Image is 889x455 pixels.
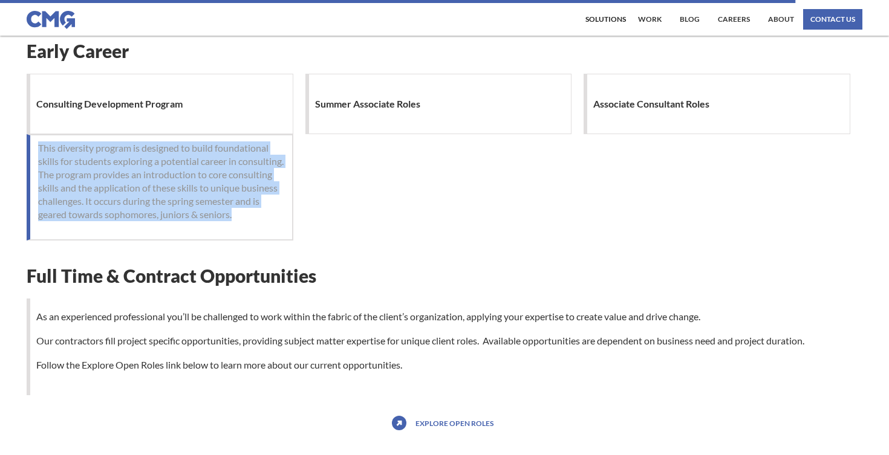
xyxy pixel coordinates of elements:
[585,16,626,23] div: Solutions
[635,9,665,30] a: work
[677,9,703,30] a: Blog
[593,92,715,116] h1: Associate Consultant Roles
[27,40,862,62] h1: Early Career
[412,413,497,433] a: Explore open roles
[30,311,862,371] p: As an experienced professional you’ll be challenged to work within the fabric of the client’s org...
[810,16,855,23] div: contact us
[315,92,426,116] h1: Summer Associate Roles
[27,11,75,29] img: CMG logo in blue.
[38,141,284,221] p: This diversity program is designed to build foundational skills for students exploring a potentia...
[27,265,862,286] h1: Full Time & Contract Opportunities
[715,9,753,30] a: Careers
[392,416,406,430] img: icon with arrow pointing up and to the right.
[36,92,189,116] h1: Consulting Development Program
[765,9,797,30] a: About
